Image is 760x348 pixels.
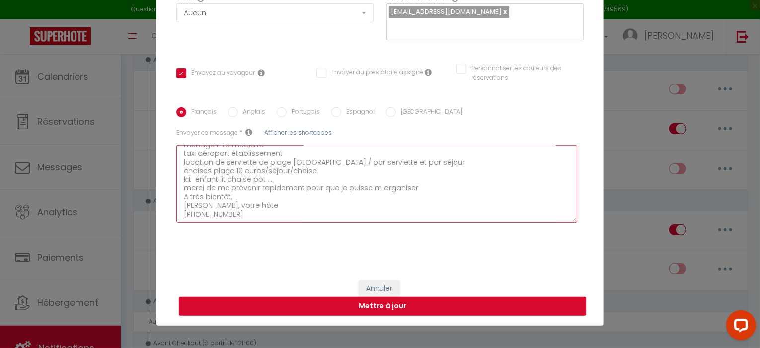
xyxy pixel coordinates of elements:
label: Portugais [287,107,320,118]
button: Annuler [359,280,400,297]
iframe: LiveChat chat widget [718,306,760,348]
label: Espagnol [341,107,375,118]
span: Afficher les shortcodes [264,128,332,137]
i: Envoyer au voyageur [258,69,265,77]
i: Envoyer au prestataire si il est assigné [425,68,432,76]
label: [GEOGRAPHIC_DATA] [396,107,462,118]
label: Français [186,107,217,118]
label: Envoyer ce message [176,128,238,138]
span: [EMAIL_ADDRESS][DOMAIN_NAME] [391,7,502,16]
button: Mettre à jour [179,297,586,316]
i: Sms [245,128,252,136]
label: Anglais [238,107,265,118]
